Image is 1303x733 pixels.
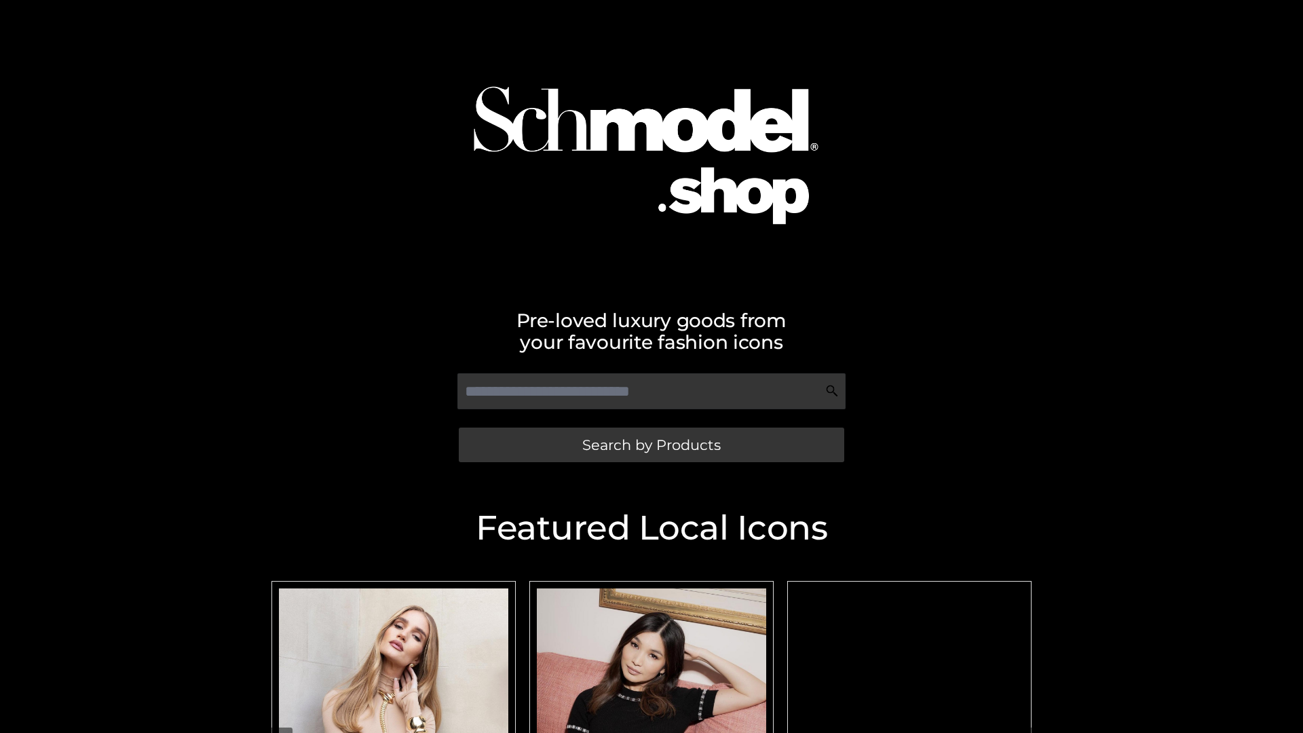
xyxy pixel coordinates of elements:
[582,438,721,452] span: Search by Products
[825,384,839,398] img: Search Icon
[265,309,1038,353] h2: Pre-loved luxury goods from your favourite fashion icons
[459,428,844,462] a: Search by Products
[265,511,1038,545] h2: Featured Local Icons​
